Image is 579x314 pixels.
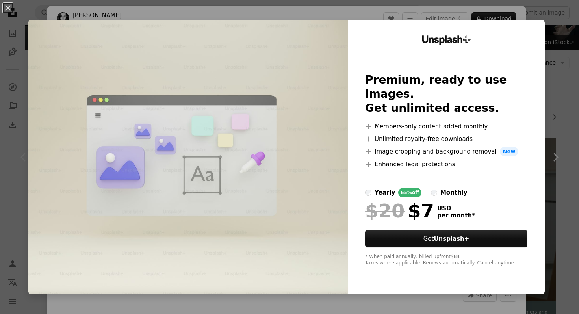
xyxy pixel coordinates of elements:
span: $20 [365,201,405,221]
li: Image cropping and background removal [365,147,527,156]
div: monthly [440,188,468,197]
li: Unlimited royalty-free downloads [365,134,527,144]
div: 65% off [398,188,421,197]
span: New [500,147,519,156]
li: Enhanced legal protections [365,160,527,169]
span: USD [437,205,475,212]
li: Members-only content added monthly [365,122,527,131]
input: monthly [431,190,437,196]
span: per month * [437,212,475,219]
input: yearly65%off [365,190,371,196]
h2: Premium, ready to use images. Get unlimited access. [365,73,527,115]
div: yearly [375,188,395,197]
button: GetUnsplash+ [365,230,527,247]
div: * When paid annually, billed upfront $84 Taxes where applicable. Renews automatically. Cancel any... [365,254,527,266]
strong: Unsplash+ [434,235,469,242]
div: $7 [365,201,434,221]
